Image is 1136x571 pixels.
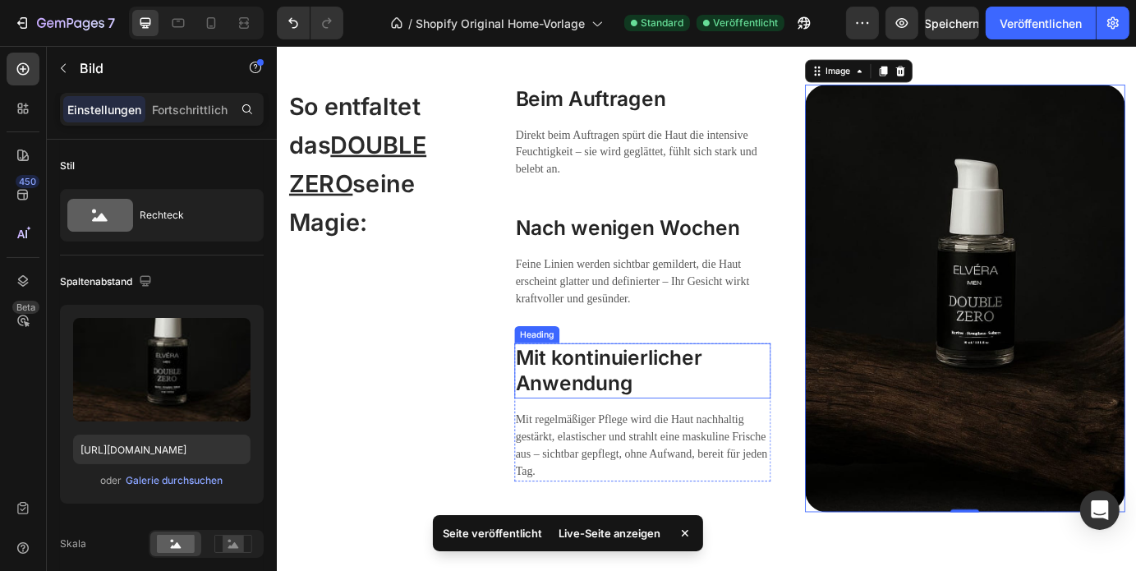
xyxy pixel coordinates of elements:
font: Rechteck [140,209,184,221]
font: Standard [641,16,683,29]
font: Bild [80,60,103,76]
button: Veröffentlichen [986,7,1096,39]
font: Live-Seite anzeigen [559,527,660,540]
font: Einstellungen [67,103,141,117]
font: Speichern [925,16,980,30]
p: Bild [80,58,219,78]
div: Image [627,21,662,36]
font: 450 [19,176,36,187]
button: Speichern [925,7,979,39]
font: Seite veröffentlicht [443,527,542,540]
font: Stil [60,159,75,172]
img: Vorschaubild [73,318,251,421]
font: Beta [16,302,35,313]
font: Veröffentlicht [713,16,778,29]
font: Fortschrittlich [152,103,228,117]
font: oder [100,474,122,486]
font: 7 [108,15,115,31]
font: Spaltenabstand [60,275,132,288]
font: Veröffentlichen [1000,16,1082,30]
img: Alt Image [606,44,974,535]
input: https://example.com/image.jpg [73,435,251,464]
div: Rückgängig/Wiederholen [277,7,343,39]
font: / [408,16,412,30]
button: 7 [7,7,122,39]
font: Shopify Original Home-Vorlage [416,16,585,30]
font: Skala [60,537,86,550]
iframe: Designbereich [277,46,1136,571]
font: Galerie durchsuchen [126,474,223,486]
button: Galerie durchsuchen [125,472,223,489]
div: Öffnen Sie den Intercom Messenger [1080,490,1120,530]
